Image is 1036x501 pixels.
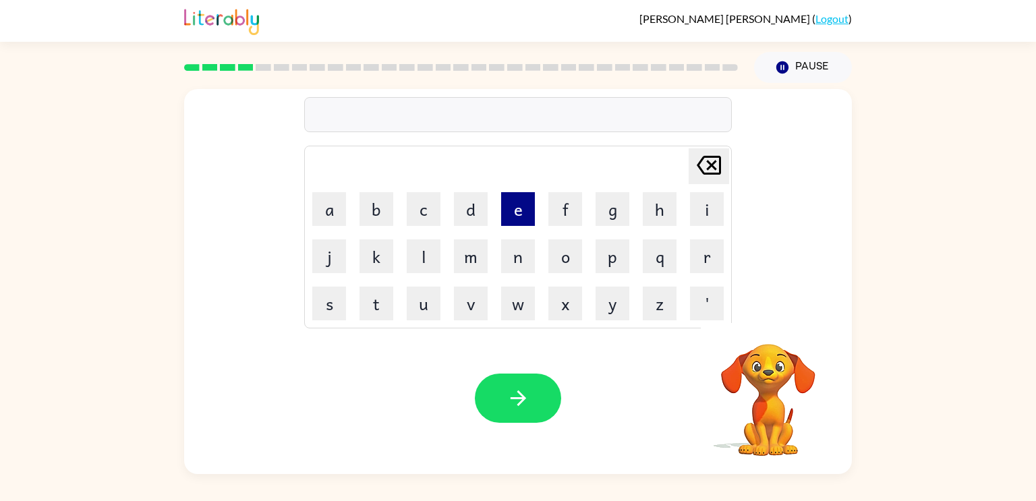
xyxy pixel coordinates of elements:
button: s [312,287,346,320]
button: i [690,192,724,226]
button: Pause [754,52,852,83]
button: m [454,239,488,273]
button: j [312,239,346,273]
button: y [596,287,629,320]
button: a [312,192,346,226]
button: u [407,287,440,320]
button: ' [690,287,724,320]
button: q [643,239,677,273]
button: t [359,287,393,320]
button: c [407,192,440,226]
button: p [596,239,629,273]
span: [PERSON_NAME] [PERSON_NAME] [639,12,812,25]
a: Logout [815,12,848,25]
img: Literably [184,5,259,35]
button: w [501,287,535,320]
button: h [643,192,677,226]
button: l [407,239,440,273]
button: x [548,287,582,320]
div: ( ) [639,12,852,25]
button: k [359,239,393,273]
button: d [454,192,488,226]
button: f [548,192,582,226]
button: e [501,192,535,226]
button: r [690,239,724,273]
button: v [454,287,488,320]
button: b [359,192,393,226]
button: g [596,192,629,226]
button: o [548,239,582,273]
video: Your browser must support playing .mp4 files to use Literably. Please try using another browser. [701,323,836,458]
button: n [501,239,535,273]
button: z [643,287,677,320]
